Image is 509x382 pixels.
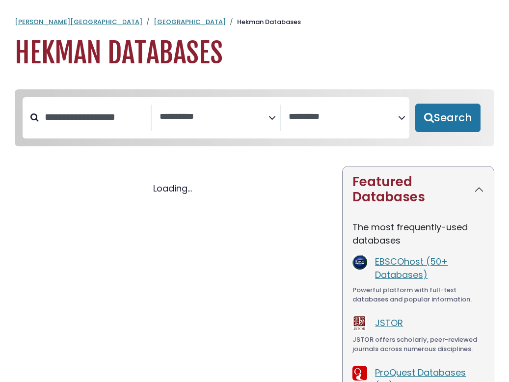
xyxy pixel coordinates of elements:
[343,166,494,213] button: Featured Databases
[15,37,494,70] h1: Hekman Databases
[15,17,142,27] a: [PERSON_NAME][GEOGRAPHIC_DATA]
[289,112,398,122] textarea: Search
[226,17,301,27] li: Hekman Databases
[154,17,226,27] a: [GEOGRAPHIC_DATA]
[352,335,484,354] div: JSTOR offers scholarly, peer-reviewed journals across numerous disciplines.
[39,109,151,125] input: Search database by title or keyword
[352,285,484,304] div: Powerful platform with full-text databases and popular information.
[15,17,494,27] nav: breadcrumb
[375,317,403,329] a: JSTOR
[375,255,448,281] a: EBSCOhost (50+ Databases)
[15,182,330,195] div: Loading...
[352,220,484,247] p: The most frequently-used databases
[415,104,481,132] button: Submit for Search Results
[160,112,268,122] textarea: Search
[15,89,494,146] nav: Search filters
